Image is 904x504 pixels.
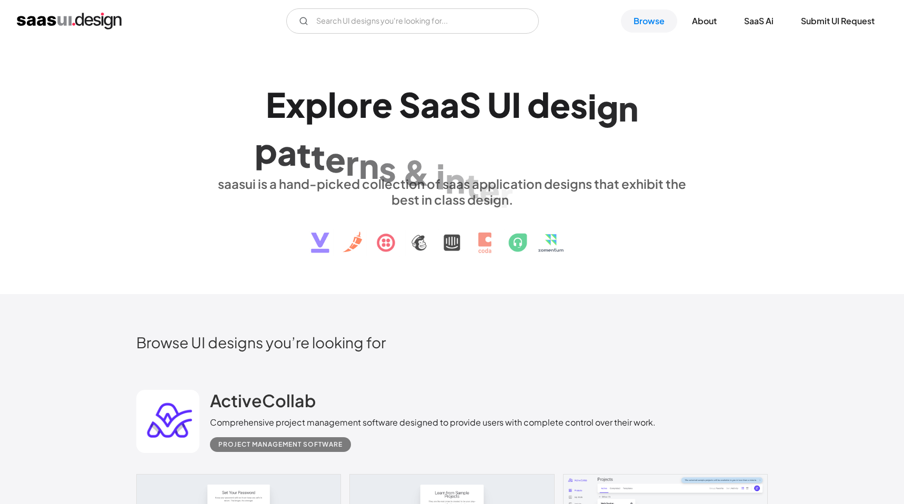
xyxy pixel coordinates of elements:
[459,84,481,125] div: S
[788,9,887,33] a: Submit UI Request
[17,13,122,29] a: home
[500,174,513,215] div: r
[440,84,459,125] div: a
[210,176,694,207] div: saasui is a hand-picked collection of saas application designs that exhibit the best in class des...
[210,390,316,416] a: ActiveCollab
[325,139,346,179] div: e
[359,84,372,125] div: r
[293,207,611,262] img: text, icon, saas logo
[465,165,479,205] div: t
[328,84,337,125] div: l
[436,156,445,196] div: i
[445,160,465,200] div: n
[297,134,311,175] div: t
[266,84,286,125] div: E
[679,9,729,33] a: About
[305,84,328,125] div: p
[277,132,297,173] div: a
[570,85,588,126] div: s
[255,130,277,170] div: p
[136,333,768,351] h2: Browse UI designs you’re looking for
[403,152,430,193] div: &
[337,84,359,125] div: o
[527,84,550,125] div: d
[731,9,786,33] a: SaaS Ai
[286,8,539,34] input: Search UI designs you're looking for...
[311,136,325,177] div: t
[487,84,511,125] div: U
[379,148,396,189] div: s
[420,84,440,125] div: a
[621,9,677,33] a: Browse
[618,88,638,129] div: n
[346,142,359,183] div: r
[286,8,539,34] form: Email Form
[372,84,393,125] div: e
[479,169,500,210] div: e
[511,84,521,125] div: I
[588,86,597,126] div: i
[218,438,343,451] div: Project Management Software
[399,84,420,125] div: S
[597,87,618,127] div: g
[210,390,316,411] h2: ActiveCollab
[210,84,694,165] h1: Explore SaaS UI design patterns & interactions.
[550,85,570,125] div: e
[359,145,379,186] div: n
[210,416,656,429] div: Comprehensive project management software designed to provide users with complete control over th...
[286,84,305,125] div: x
